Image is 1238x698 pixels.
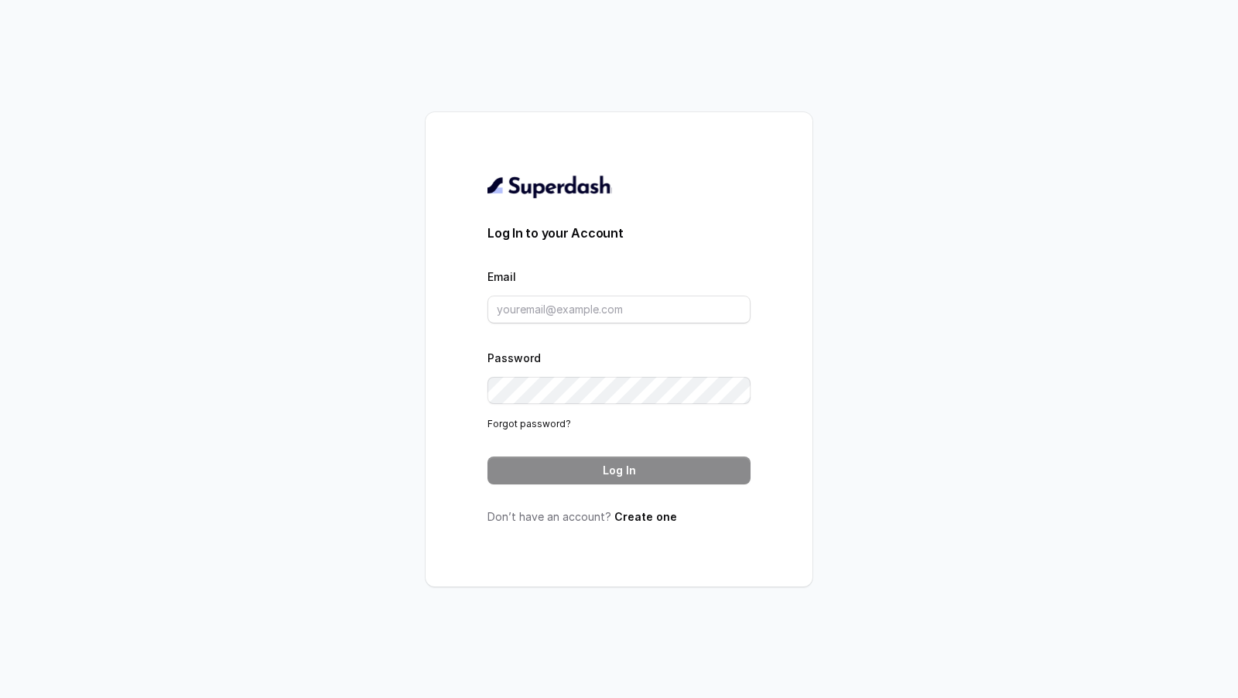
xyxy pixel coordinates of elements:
[487,224,751,242] h3: Log In to your Account
[487,296,751,323] input: youremail@example.com
[487,174,612,199] img: light.svg
[487,418,571,429] a: Forgot password?
[487,457,751,484] button: Log In
[487,351,541,364] label: Password
[487,509,751,525] p: Don’t have an account?
[487,270,516,283] label: Email
[614,510,677,523] a: Create one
